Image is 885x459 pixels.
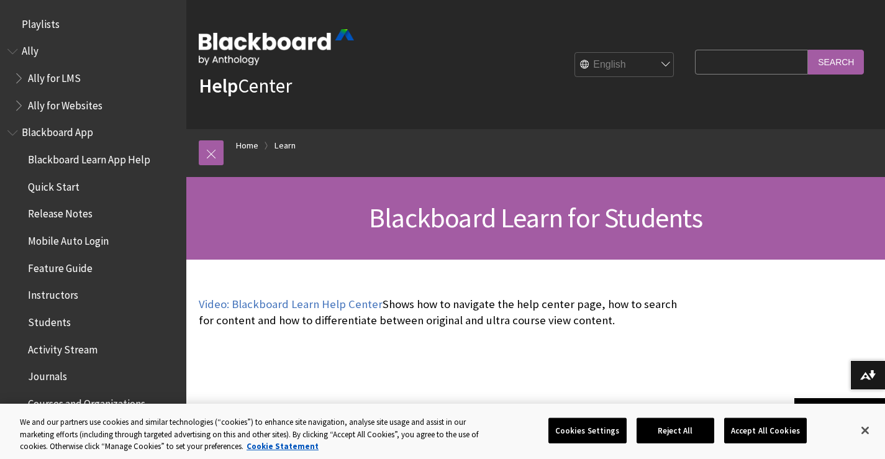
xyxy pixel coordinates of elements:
[28,339,98,356] span: Activity Stream
[275,138,296,153] a: Learn
[236,138,258,153] a: Home
[28,230,109,247] span: Mobile Auto Login
[575,53,674,78] select: Site Language Selector
[199,297,383,312] a: Video: Blackboard Learn Help Center
[808,50,864,74] input: Search
[724,417,807,443] button: Accept All Cookies
[28,312,71,329] span: Students
[20,416,487,453] div: We and our partners use cookies and similar technologies (“cookies”) to enhance site navigation, ...
[22,41,39,58] span: Ally
[247,441,319,452] a: More information about your privacy, opens in a new tab
[548,417,627,443] button: Cookies Settings
[637,417,714,443] button: Reject All
[28,204,93,220] span: Release Notes
[199,73,238,98] strong: Help
[28,149,150,166] span: Blackboard Learn App Help
[28,285,78,302] span: Instructors
[199,73,292,98] a: HelpCenter
[851,417,879,444] button: Close
[7,41,179,116] nav: Book outline for Anthology Ally Help
[199,29,354,65] img: Blackboard by Anthology
[28,393,145,410] span: Courses and Organizations
[22,14,60,30] span: Playlists
[28,258,93,275] span: Feature Guide
[369,201,702,235] span: Blackboard Learn for Students
[794,398,885,421] a: Back to top
[28,176,79,193] span: Quick Start
[7,14,179,35] nav: Book outline for Playlists
[22,122,93,139] span: Blackboard App
[28,95,102,112] span: Ally for Websites
[199,296,689,329] p: Shows how to navigate the help center page, how to search for content and how to differentiate be...
[28,366,67,383] span: Journals
[28,68,81,84] span: Ally for LMS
